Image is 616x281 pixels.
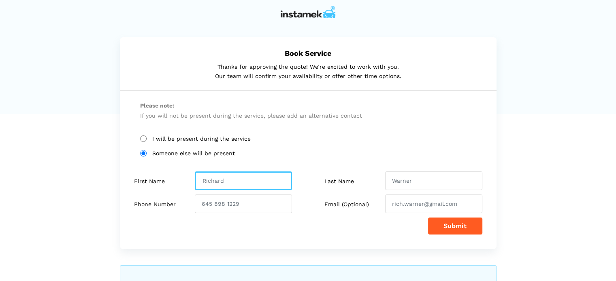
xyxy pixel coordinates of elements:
input: I will be present during the service [140,135,147,142]
button: Submit [428,218,482,235]
p: Thanks for approving the quote! We’re excited to work with you. Our team will confirm your availa... [140,62,476,80]
p: If you will not be present during the service, please add an alternative contact [140,101,476,120]
input: Richard [195,171,292,190]
label: I will be present during the service [140,135,476,142]
label: Someone else will be present [140,150,476,157]
span: Please note: [140,101,476,111]
input: Warner [385,171,482,190]
input: 645 898 1229 [195,194,292,213]
label: Email (Optional) [324,201,369,208]
h5: Book Service [140,49,476,57]
input: Someone else will be present [140,150,147,156]
label: First Name [134,178,165,185]
label: Last Name [324,178,354,185]
label: Phone Number [134,201,176,208]
input: rich.warner@gmail.com [385,194,482,213]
